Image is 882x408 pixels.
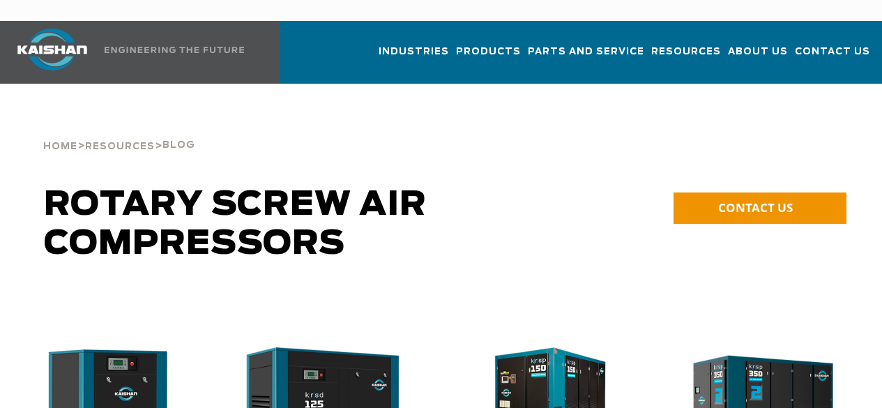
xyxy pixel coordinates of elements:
[718,199,793,216] span: CONTACT US
[528,33,644,81] a: Parts and Service
[795,33,870,81] a: Contact Us
[674,192,846,224] a: CONTACT US
[651,33,721,81] a: Resources
[728,44,788,60] span: About Us
[728,33,788,81] a: About Us
[85,139,155,152] a: Resources
[456,44,521,60] span: Products
[43,142,77,151] span: Home
[43,139,77,152] a: Home
[105,47,244,53] img: Engineering the future
[456,33,521,81] a: Products
[528,44,644,60] span: Parts and Service
[379,44,449,60] span: Industries
[44,188,427,261] span: Rotary Screw Air Compressors
[85,142,155,151] span: Resources
[43,105,195,158] div: > >
[651,44,721,60] span: Resources
[162,141,195,150] span: Blog
[795,44,870,60] span: Contact Us
[379,33,449,81] a: Industries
